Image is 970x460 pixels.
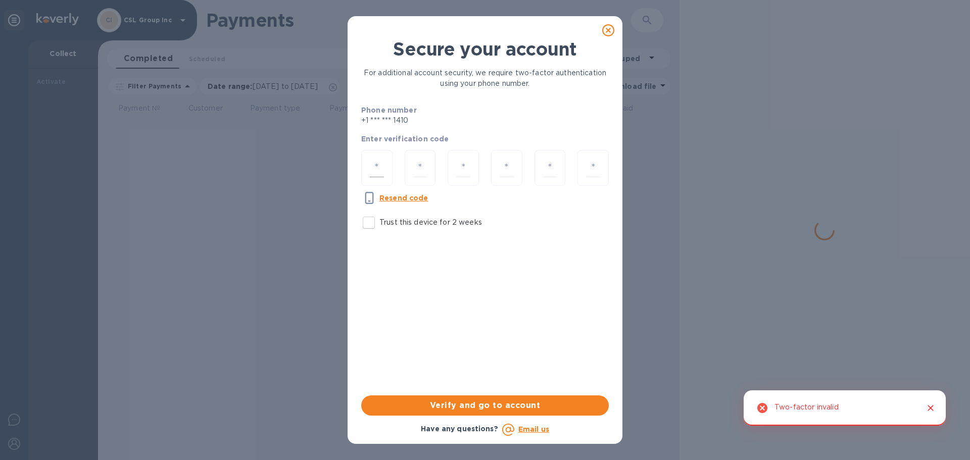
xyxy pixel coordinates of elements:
b: Have any questions? [421,425,498,433]
p: For additional account security, we require two-factor authentication using your phone number. [361,68,609,89]
div: Two-factor invalid [774,398,839,418]
p: Enter verification code [361,134,609,144]
u: Resend code [379,194,428,202]
p: Trust this device for 2 weeks [379,217,482,228]
span: Verify and go to account [369,399,601,412]
button: Close [924,401,937,415]
a: Email us [518,425,549,433]
h1: Secure your account [361,38,609,60]
b: Phone number [361,106,417,114]
button: Verify and go to account [361,395,609,416]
